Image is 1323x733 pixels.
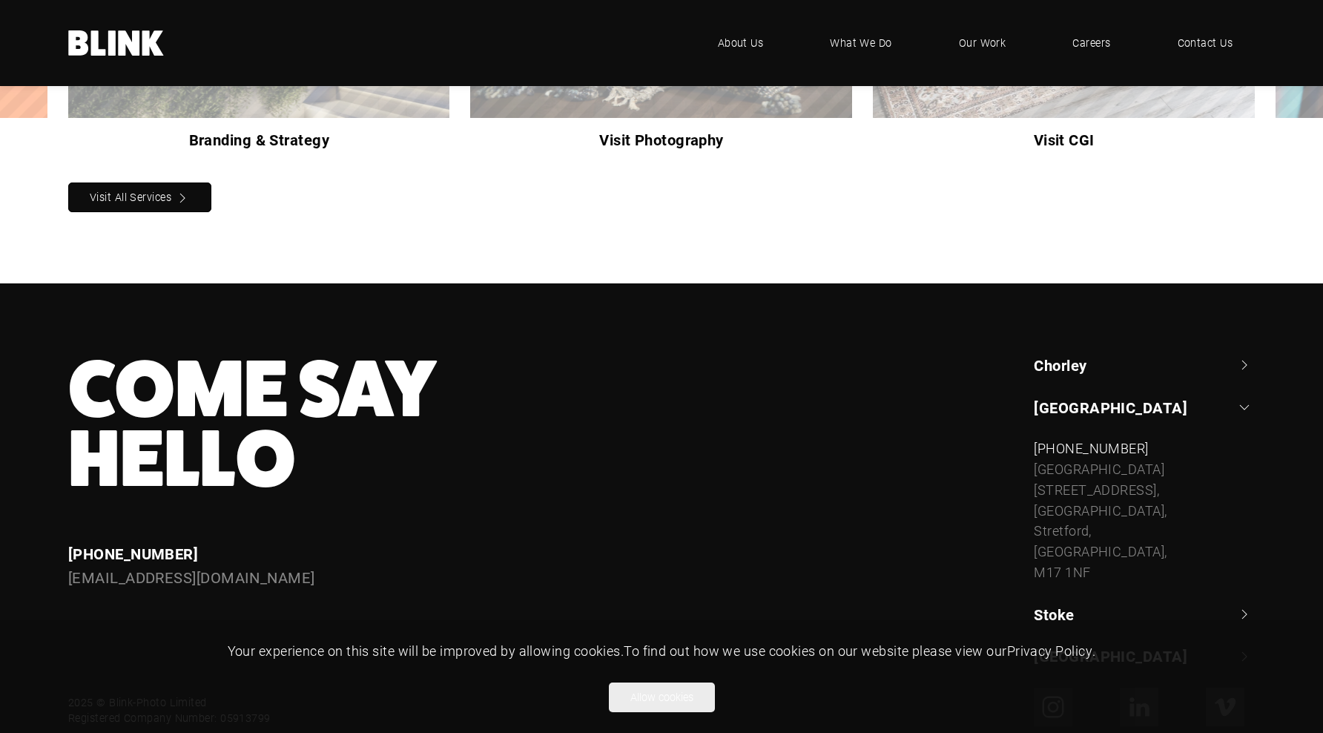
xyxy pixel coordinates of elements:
[808,21,914,65] a: What We Do
[937,21,1029,65] a: Our Work
[609,683,715,712] button: Allow cookies
[1050,21,1132,65] a: Careers
[1034,397,1255,418] a: [GEOGRAPHIC_DATA]
[1034,459,1255,583] div: [GEOGRAPHIC_DATA][STREET_ADDRESS], [GEOGRAPHIC_DATA], Stretford, [GEOGRAPHIC_DATA], M17 1NF
[68,30,165,56] a: Home
[228,642,1096,660] span: Your experience on this site will be improved by allowing cookies. To find out how we use cookies...
[696,21,786,65] a: About Us
[68,544,198,563] a: [PHONE_NUMBER]
[1007,642,1092,660] a: Privacy Policy
[1034,355,1255,375] a: Chorley
[90,190,171,204] nobr: Visit All Services
[1178,35,1233,51] span: Contact Us
[959,35,1006,51] span: Our Work
[1034,604,1255,625] a: Stoke
[830,35,892,51] span: What We Do
[68,128,450,151] h3: Branding & Strategy
[718,35,764,51] span: About Us
[873,128,1255,151] h3: Visit CGI
[1155,21,1256,65] a: Contact Us
[1072,35,1110,51] span: Careers
[1034,439,1148,457] a: [PHONE_NUMBER]
[68,355,772,494] h3: Come Say Hello
[68,568,315,587] a: [EMAIL_ADDRESS][DOMAIN_NAME]
[68,183,211,212] a: Visit All Services
[1034,438,1255,583] div: [GEOGRAPHIC_DATA]
[471,128,853,151] h3: Visit Photography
